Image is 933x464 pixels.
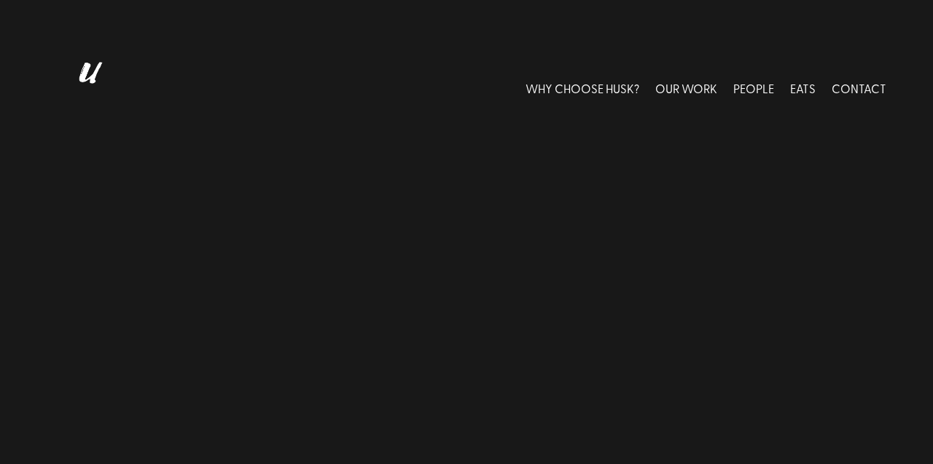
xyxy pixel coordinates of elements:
a: CONTACT [832,56,886,121]
a: PEOPLE [733,56,774,121]
a: EATS [790,56,816,121]
a: OUR WORK [655,56,717,121]
a: WHY CHOOSE HUSK? [526,56,639,121]
img: Husk logo [47,56,127,121]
